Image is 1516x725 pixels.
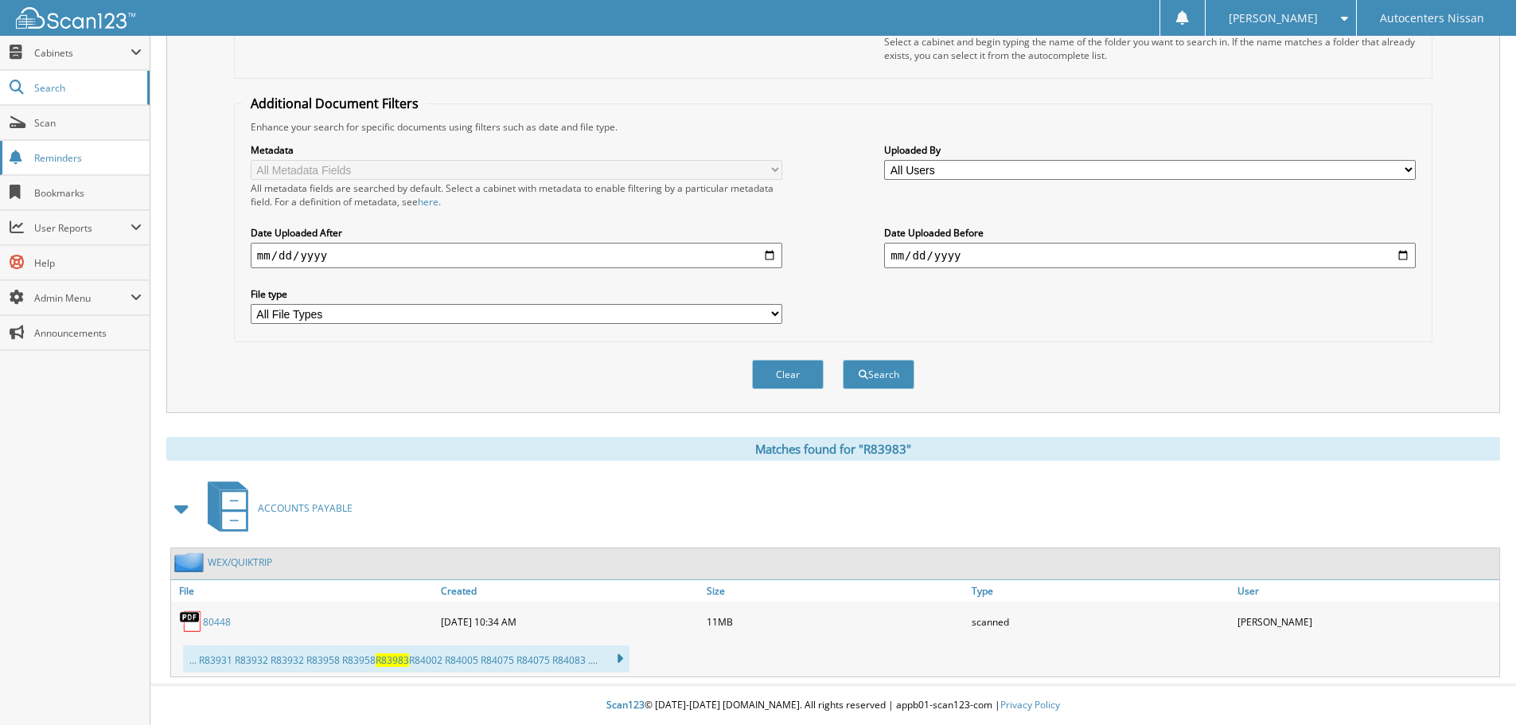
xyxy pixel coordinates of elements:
span: Reminders [34,151,142,165]
div: Matches found for "R83983" [166,437,1500,461]
span: Scan123 [606,698,645,711]
span: Search [34,81,139,95]
img: folder2.png [174,552,208,572]
span: Admin Menu [34,291,131,305]
div: ... R83931 R83932 R83932 R83958 R83958 R84002 R84005 R84075 R84075 R84083 .... [183,645,629,672]
img: scan123-logo-white.svg [16,7,135,29]
span: Bookmarks [34,186,142,200]
div: scanned [968,606,1233,637]
label: Uploaded By [884,143,1416,157]
div: Select a cabinet and begin typing the name of the folder you want to search in. If the name match... [884,35,1416,62]
span: ACCOUNTS PAYABLE [258,501,353,515]
span: User Reports [34,221,131,235]
span: [PERSON_NAME] [1229,14,1318,23]
div: © [DATE]-[DATE] [DOMAIN_NAME]. All rights reserved | appb01-scan123-com | [150,686,1516,725]
a: ACCOUNTS PAYABLE [198,477,353,540]
span: Help [34,256,142,270]
label: Metadata [251,143,782,157]
div: [DATE] 10:34 AM [437,606,703,637]
a: Type [968,580,1233,602]
div: Enhance your search for specific documents using filters such as date and file type. [243,120,1424,134]
a: User [1233,580,1499,602]
a: 80448 [203,615,231,629]
label: File type [251,287,782,301]
a: Size [703,580,968,602]
button: Clear [752,360,824,389]
label: Date Uploaded After [251,226,782,240]
span: Cabinets [34,46,131,60]
div: 11MB [703,606,968,637]
input: start [251,243,782,268]
span: R83983 [376,653,409,667]
span: Scan [34,116,142,130]
button: Search [843,360,914,389]
a: here [418,195,438,209]
div: All metadata fields are searched by default. Select a cabinet with metadata to enable filtering b... [251,181,782,209]
a: Privacy Policy [1000,698,1060,711]
img: PDF.png [179,610,203,633]
span: Announcements [34,326,142,340]
input: end [884,243,1416,268]
div: [PERSON_NAME] [1233,606,1499,637]
span: Autocenters Nissan [1380,14,1484,23]
a: WEX/QUIKTRIP [208,555,272,569]
legend: Additional Document Filters [243,95,427,112]
label: Date Uploaded Before [884,226,1416,240]
a: File [171,580,437,602]
a: Created [437,580,703,602]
